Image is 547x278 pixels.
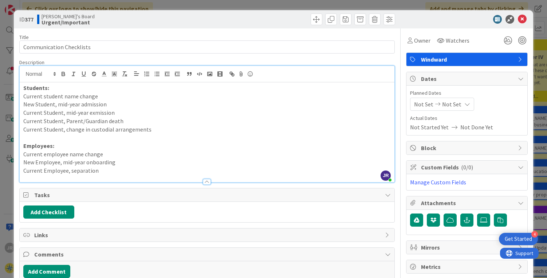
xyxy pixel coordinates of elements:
[421,55,514,64] span: Windward
[442,100,461,109] span: Not Set
[42,19,95,25] b: Urgent/Important
[410,123,449,132] span: Not Started Yet
[23,205,74,219] button: Add Checklist
[23,150,391,158] p: Current employee name change
[461,164,473,171] span: ( 0/0 )
[421,243,514,252] span: Mirrors
[19,34,29,40] label: Title
[42,13,95,19] span: [PERSON_NAME]'s Board
[23,117,391,125] p: Current Student, Parent/Guardian death
[15,1,33,10] span: Support
[505,235,532,243] div: Get Started
[25,16,34,23] b: 377
[499,233,538,245] div: Open Get Started checklist, remaining modules: 4
[23,142,54,149] strong: Employees:
[23,109,391,117] p: Current Student, mid-year exmission
[421,262,514,271] span: Metrics
[19,40,395,54] input: type card name here...
[23,167,391,175] p: Current Employee, separation
[410,114,524,122] span: Actual Dates
[34,250,382,259] span: Comments
[19,59,44,66] span: Description
[414,100,433,109] span: Not Set
[23,125,391,134] p: Current Student, change in custodial arrangements
[23,265,70,278] button: Add Comment
[414,36,430,45] span: Owner
[23,92,391,101] p: Current student name change
[34,191,382,199] span: Tasks
[23,100,391,109] p: New Student, mid-year admission
[421,199,514,207] span: Attachments
[446,36,469,45] span: Watchers
[410,89,524,97] span: Planned Dates
[34,231,382,239] span: Links
[421,144,514,152] span: Block
[531,231,538,238] div: 4
[421,74,514,83] span: Dates
[19,15,34,24] span: ID
[381,171,391,181] span: JR
[23,158,391,167] p: New Employee, mid-year onboarding
[23,84,49,91] strong: Students:
[410,179,466,186] a: Manage Custom Fields
[421,163,514,172] span: Custom Fields
[460,123,493,132] span: Not Done Yet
